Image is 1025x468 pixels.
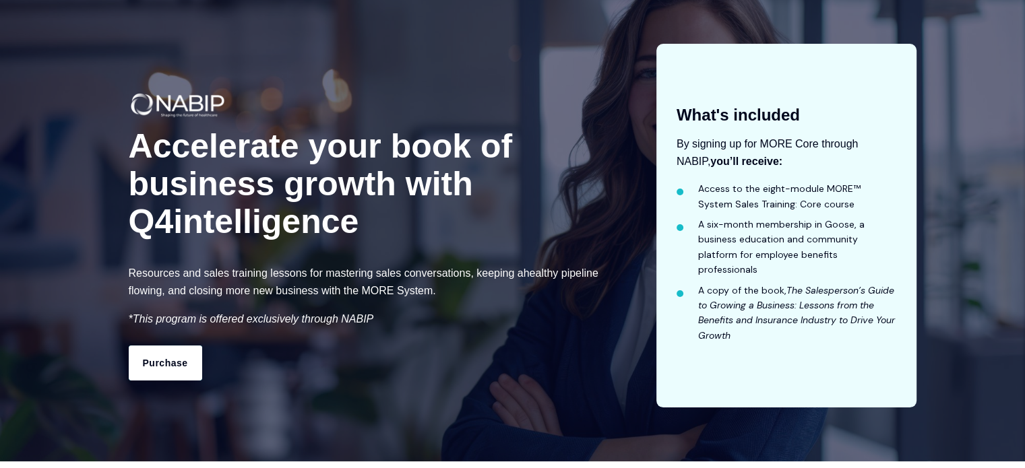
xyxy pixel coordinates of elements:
p: Resources and sales training lessons for mastering sales conversations, keeping a [129,265,623,300]
div: What's included [677,108,800,122]
a: Purchase [129,345,202,380]
img: NABIP_Logos_Logo 1_White-1 [129,91,228,121]
em: The Salesperson’s Guide to Growing a Business: Lessons from the Benefits and Insurance Industry t... [698,284,895,341]
em: *This program is offered exclusively through NABIP [129,313,374,325]
p: By signing up for MORE Core through NABIP, [677,135,897,170]
div: Accelerate your book of business growth with Q4intelligence [129,127,623,240]
span: healthy pipeline flowing, and closing more new business with the MORE System. [129,267,598,296]
li: A copy of the book, [698,283,897,343]
li: Access to the eight-module MORE™ System Sales Training: Core course [698,181,897,211]
li: A six-month membership in Goose, a business education and community platform for employee benefit... [698,217,897,277]
strong: you’ll receive: [710,156,782,167]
